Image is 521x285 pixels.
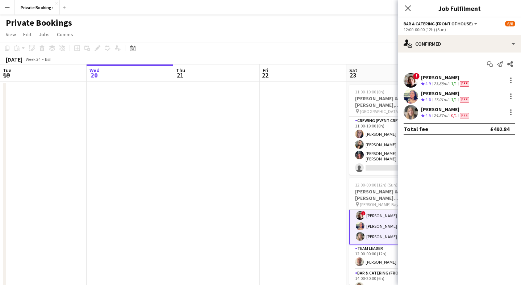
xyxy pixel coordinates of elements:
h3: Job Fulfilment [398,4,521,13]
div: BST [45,56,52,62]
a: View [3,30,19,39]
span: 11:00-19:00 (8h) [355,89,384,95]
h3: [PERSON_NAME] & [PERSON_NAME], [PERSON_NAME], [DATE] [349,95,430,108]
span: [GEOGRAPHIC_DATA] [360,109,400,114]
span: 6/8 [505,21,515,26]
span: ! [413,73,420,79]
span: Wed [89,67,100,74]
a: Edit [20,30,34,39]
a: Comms [54,30,76,39]
div: Total fee [404,125,428,133]
span: [PERSON_NAME] Bay - Family Home [360,202,412,207]
app-job-card: 12:00-00:00 (12h) (Sun)6/8[PERSON_NAME] & [PERSON_NAME][GEOGRAPHIC_DATA], [DATE] [PERSON_NAME] Ba... [349,178,430,285]
span: Fri [263,67,268,74]
div: 23.88mi [432,81,450,87]
app-job-card: 11:00-19:00 (8h)3/4[PERSON_NAME] & [PERSON_NAME], [PERSON_NAME], [DATE] [GEOGRAPHIC_DATA]1 RoleCr... [349,85,430,175]
span: ! [361,211,366,215]
div: Confirmed [398,35,521,53]
span: 20 [88,71,100,79]
div: 24.87mi [432,113,450,119]
span: Bar & Catering (Front of House) [404,21,473,26]
app-skills-label: 1/1 [451,81,457,86]
h1: Private Bookings [6,17,72,28]
h3: [PERSON_NAME] & [PERSON_NAME][GEOGRAPHIC_DATA], [DATE] [349,188,430,201]
div: £492.84 [490,125,509,133]
div: Crew has different fees then in role [458,97,471,103]
span: Tue [3,67,11,74]
div: [PERSON_NAME] [421,90,471,97]
span: Fee [460,97,469,102]
span: Edit [23,31,32,38]
a: Jobs [36,30,53,39]
span: Comms [57,31,73,38]
app-card-role: Team Leader1/112:00-00:00 (12h)[PERSON_NAME] [349,244,430,269]
button: Bar & Catering (Front of House) [404,21,479,26]
span: Jobs [39,31,50,38]
span: Fee [460,81,469,87]
span: 23 [348,71,357,79]
span: 4.9 [425,81,431,86]
span: Fee [460,113,469,118]
app-card-role: Crewing (Event Crew)1A3/411:00-19:00 (8h)[PERSON_NAME][PERSON_NAME][PERSON_NAME] [PERSON_NAME] [349,117,430,175]
div: Crew has different fees then in role [458,81,471,87]
app-skills-label: 1/1 [451,97,457,102]
div: [PERSON_NAME] [421,74,471,81]
span: Sat [349,67,357,74]
span: 12:00-00:00 (12h) (Sun) [355,182,397,188]
span: Week 34 [24,56,42,62]
span: 4.5 [425,113,431,118]
span: Thu [176,67,185,74]
button: Private Bookings [15,0,60,14]
span: 21 [175,71,185,79]
app-card-role: Bar & Catering (Front of House)3/312:00-00:00 (12h)![PERSON_NAME][PERSON_NAME][PERSON_NAME] [349,197,430,244]
div: Crew has different fees then in role [458,113,471,119]
app-skills-label: 0/1 [451,113,457,118]
span: View [6,31,16,38]
span: 22 [262,71,268,79]
div: [DATE] [6,56,22,63]
span: 4.6 [425,97,431,102]
span: 19 [2,71,11,79]
div: [PERSON_NAME] [421,106,471,113]
div: 17.01mi [432,97,450,103]
div: 12:00-00:00 (12h) (Sun) [404,27,515,32]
